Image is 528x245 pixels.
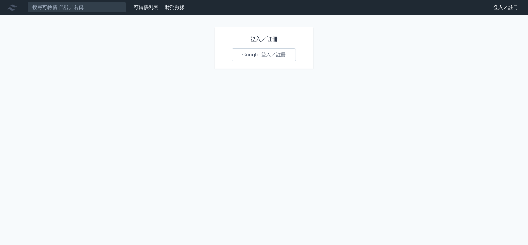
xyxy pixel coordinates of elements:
[165,4,185,10] a: 財務數據
[232,35,296,43] h1: 登入／註冊
[488,2,523,12] a: 登入／註冊
[134,4,158,10] a: 可轉債列表
[27,2,126,13] input: 搜尋可轉債 代號／名稱
[232,48,296,61] a: Google 登入／註冊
